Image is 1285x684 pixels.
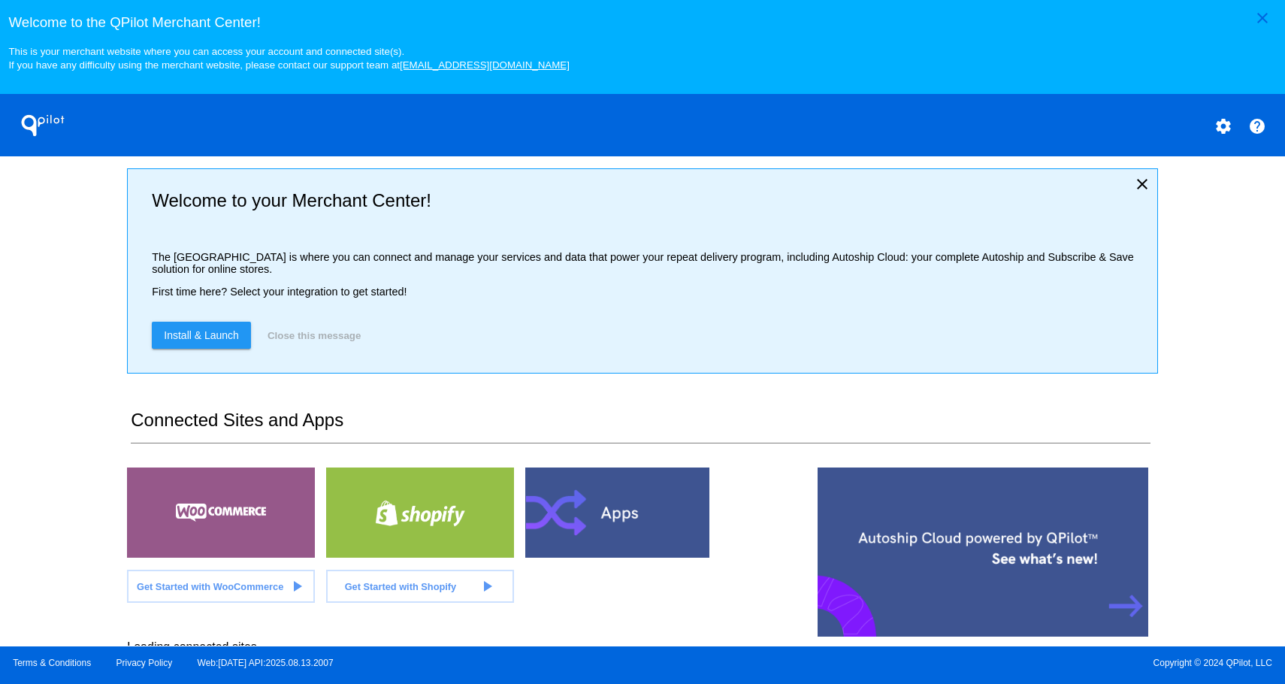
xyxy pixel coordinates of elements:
small: This is your merchant website where you can access your account and connected site(s). If you hav... [8,46,569,71]
h2: Connected Sites and Apps [131,410,1150,443]
mat-icon: close [1133,175,1151,193]
mat-icon: settings [1214,117,1232,135]
a: Get Started with Shopify [326,570,514,603]
a: Privacy Policy [116,658,173,668]
span: Get Started with WooCommerce [137,581,283,592]
span: Install & Launch [164,329,239,341]
a: Get Started with WooCommerce [127,570,315,603]
a: Install & Launch [152,322,251,349]
a: [EMAIL_ADDRESS][DOMAIN_NAME] [400,59,570,71]
span: Copyright © 2024 QPilot, LLC [655,658,1272,668]
mat-icon: play_arrow [288,577,306,595]
p: The [GEOGRAPHIC_DATA] is where you can connect and manage your services and data that power your ... [152,251,1144,275]
button: Close this message [263,322,365,349]
a: Terms & Conditions [13,658,91,668]
p: First time here? Select your integration to get started! [152,286,1144,298]
a: Web:[DATE] API:2025.08.13.2007 [198,658,334,668]
mat-icon: play_arrow [478,577,496,595]
h1: QPilot [13,110,73,141]
h3: Welcome to the QPilot Merchant Center! [8,14,1276,31]
h2: Welcome to your Merchant Center! [152,190,1144,211]
mat-icon: close [1253,9,1271,27]
mat-icon: help [1248,117,1266,135]
span: Get Started with Shopify [345,581,457,592]
div: Loading connected sites... [127,640,1157,658]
